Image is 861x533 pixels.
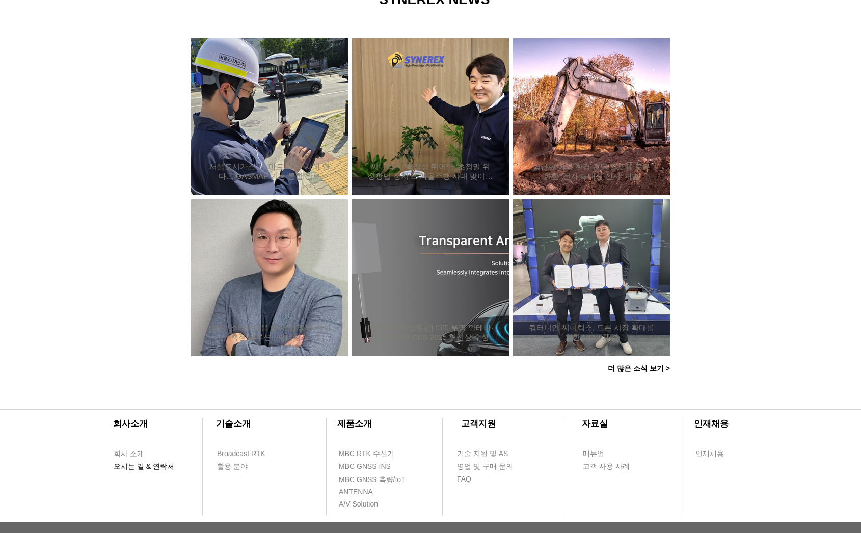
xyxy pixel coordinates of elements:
span: 영업 및 구매 문의 [457,462,513,472]
a: Broadcast RTK [217,447,275,460]
span: 기술 지원 및 AS [457,449,508,459]
span: 더 많은 소식 보기 > [608,364,670,374]
span: ​회사소개 [113,419,148,429]
a: MBC GNSS INS [338,460,402,473]
span: MBC GNSS 측량/IoT [339,475,406,485]
a: 서울도시가스, ‘스마트 측량’ 시대 연다… GASMAP 기능 통합 완료 [206,162,333,181]
span: Broadcast RTK [217,449,265,459]
a: MBC RTK 수신기 [338,447,415,460]
a: 고객 사용 사례 [582,460,641,473]
span: 회사 소개 [114,449,144,459]
span: FAQ [457,474,471,485]
iframe: Wix Chat [672,212,861,533]
a: 영업 및 구매 문의 [456,460,515,473]
a: 험난한 야외 환경 견딜 필드용 로봇 위한 ‘전자파 내성 센서’ 개발 [528,162,655,181]
span: MBC RTK 수신기 [339,449,394,459]
a: FAQ [456,473,515,486]
a: MBC GNSS 측량/IoT [338,473,427,486]
a: 더 많은 소식 보기 > [601,359,677,379]
span: ​고객지원 [461,419,496,429]
span: ANTENNA [339,487,373,497]
a: ANTENNA [338,486,397,498]
a: 기술 지원 및 AS [456,447,533,460]
a: A/V Solution [338,498,397,511]
span: ​자료실 [582,419,608,429]
div: 게시물 목록입니다. 열람할 게시물을 선택하세요. [191,38,670,356]
span: ​기술소개 [216,419,251,429]
span: 고객 사용 사례 [583,462,630,472]
span: MBC GNSS INS [339,462,391,472]
span: ​제품소개 [337,419,372,429]
a: 씨너렉스 “확장성 뛰어난 ‘초정밀 위성항법 장치’로 자율주행 시대 맞이할 것” [367,162,494,181]
a: [주간스타트업동향] CIT, 투명 안테나·디스플레이 CES 2025 혁신상 수상 外 [367,323,494,342]
span: 활용 분야 [217,462,248,472]
span: 오시는 길 & 연락처 [114,462,174,472]
span: A/V Solution [339,499,378,510]
span: 매뉴얼 [583,449,604,459]
a: 오시는 길 & 연락처 [113,460,182,473]
a: 매뉴얼 [582,447,641,460]
a: 회사 소개 [113,447,172,460]
a: [혁신, 스타트업을 만나다] 정밀 위치측정 솔루션 - 씨너렉스 [206,323,333,342]
a: 쿼터니언-씨너렉스, 드론 시장 확대를 위한 MOU 체결 [528,323,655,342]
a: 활용 분야 [217,460,275,473]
